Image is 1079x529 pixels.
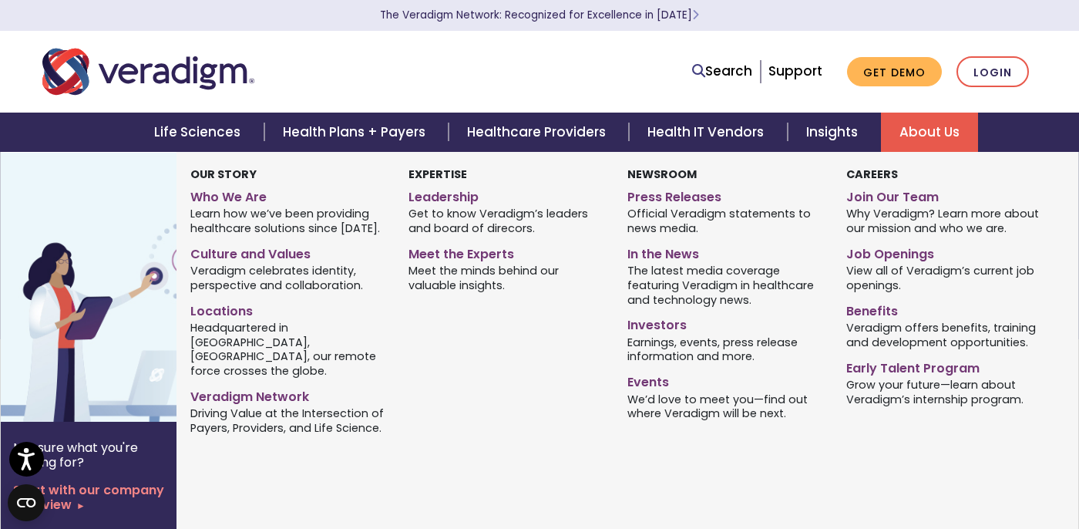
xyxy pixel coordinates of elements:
[190,167,257,182] strong: Our Story
[629,113,787,152] a: Health IT Vendors
[692,8,699,22] span: Learn More
[846,298,1042,320] a: Benefits
[190,406,386,436] span: Driving Value at the Intersection of Payers, Providers, and Life Science.
[846,241,1042,263] a: Job Openings
[627,334,823,364] span: Earnings, events, press release information and more.
[627,312,823,334] a: Investors
[408,167,467,182] strong: Expertise
[42,46,254,97] img: Veradigm logo
[627,263,823,308] span: The latest media coverage featuring Veradigm in healthcare and technology news.
[408,184,604,206] a: Leadership
[1,152,249,422] img: Vector image of Veradigm’s Story
[190,184,386,206] a: Who We Are
[846,319,1042,349] span: Veradigm offers benefits, training and development opportunities.
[8,484,45,521] button: Open CMP widget
[768,62,822,80] a: Support
[956,56,1029,88] a: Login
[380,8,699,22] a: The Veradigm Network: Recognized for Excellence in [DATE]Learn More
[846,263,1042,293] span: View all of Veradigm’s current job openings.
[190,263,386,293] span: Veradigm celebrates identity, perspective and collaboration.
[264,113,449,152] a: Health Plans + Payers
[449,113,629,152] a: Healthcare Providers
[692,61,752,82] a: Search
[788,113,881,152] a: Insights
[190,241,386,263] a: Culture and Values
[136,113,264,152] a: Life Sciences
[627,206,823,236] span: Official Veradigm statements to news media.
[627,167,697,182] strong: Newsroom
[13,440,164,470] p: Not sure what you're looking for?
[881,113,978,152] a: About Us
[190,319,386,378] span: Headquartered in [GEOGRAPHIC_DATA], [GEOGRAPHIC_DATA], our remote force crosses the globe.
[190,206,386,236] span: Learn how we’ve been providing healthcare solutions since [DATE].
[627,391,823,421] span: We’d love to meet you—find out where Veradigm will be next.
[408,206,604,236] span: Get to know Veradigm’s leaders and board of direcors.
[847,57,942,87] a: Get Demo
[846,355,1042,377] a: Early Talent Program
[846,167,898,182] strong: Careers
[190,383,386,406] a: Veradigm Network
[627,369,823,391] a: Events
[846,206,1042,236] span: Why Veradigm? Learn more about our mission and who we are.
[408,263,604,293] span: Meet the minds behind our valuable insights.
[190,298,386,320] a: Locations
[846,184,1042,206] a: Join Our Team
[408,241,604,263] a: Meet the Experts
[627,184,823,206] a: Press Releases
[846,376,1042,406] span: Grow your future—learn about Veradigm’s internship program.
[627,241,823,263] a: In the News
[13,483,164,512] a: Start with our company overview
